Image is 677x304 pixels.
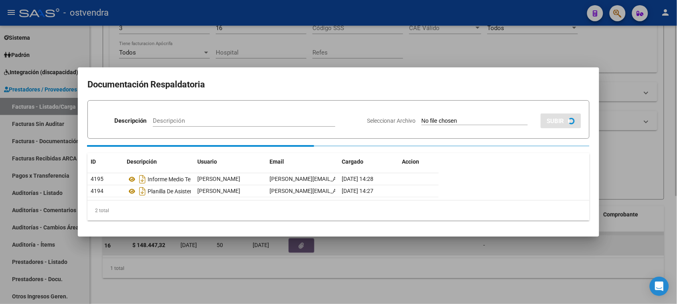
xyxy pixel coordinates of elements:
[367,118,416,124] span: Seleccionar Archivo
[342,158,363,165] span: Cargado
[270,158,284,165] span: Email
[547,118,564,125] span: SUBIR
[541,113,581,128] button: SUBIR
[402,158,419,165] span: Accion
[270,176,401,182] span: [PERSON_NAME][EMAIL_ADDRESS][DOMAIN_NAME]
[91,176,103,182] span: 4195
[338,153,399,170] datatable-header-cell: Cargado
[87,201,590,221] div: 2 total
[124,153,194,170] datatable-header-cell: Descripción
[87,153,124,170] datatable-header-cell: ID
[127,158,157,165] span: Descripción
[87,77,590,92] h2: Documentación Respaldatoria
[399,153,439,170] datatable-header-cell: Accion
[650,277,669,296] div: Open Intercom Messenger
[114,116,146,126] p: Descripción
[197,188,240,194] span: [PERSON_NAME]
[127,173,191,186] div: Informe Medio Termino
[266,153,338,170] datatable-header-cell: Email
[127,185,191,198] div: Planilla De Asistencia
[270,188,401,194] span: [PERSON_NAME][EMAIL_ADDRESS][DOMAIN_NAME]
[342,176,373,182] span: [DATE] 14:28
[197,176,240,182] span: [PERSON_NAME]
[137,173,148,186] i: Descargar documento
[91,188,103,194] span: 4194
[137,185,148,198] i: Descargar documento
[194,153,266,170] datatable-header-cell: Usuario
[342,188,373,194] span: [DATE] 14:27
[197,158,217,165] span: Usuario
[91,158,96,165] span: ID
